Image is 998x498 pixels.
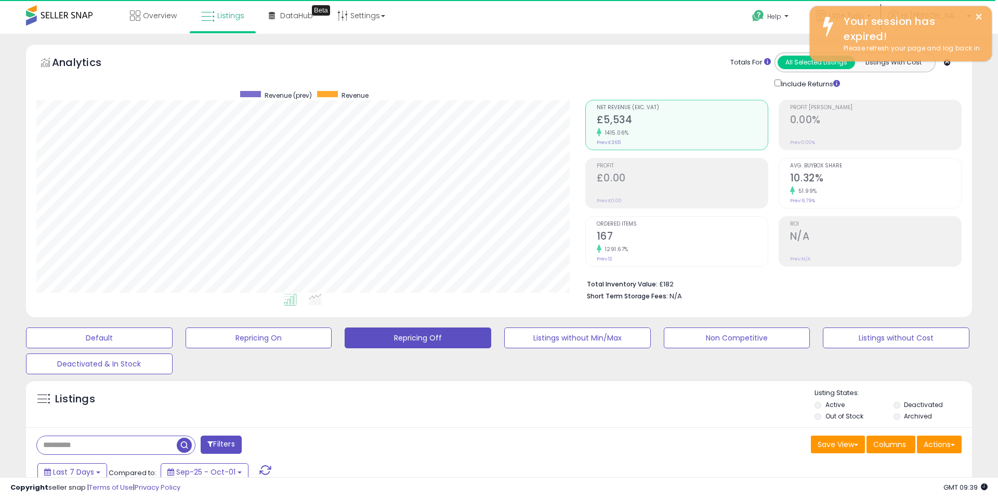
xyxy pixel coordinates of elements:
[664,327,810,348] button: Non Competitive
[587,280,658,289] b: Total Inventory Value:
[55,392,95,407] h5: Listings
[597,114,768,128] h2: £5,534
[53,467,94,477] span: Last 7 Days
[312,5,330,16] div: Tooltip anchor
[823,327,969,348] button: Listings without Cost
[10,482,48,492] strong: Copyright
[217,10,244,21] span: Listings
[811,436,865,453] button: Save View
[825,412,863,421] label: Out of Stock
[790,172,961,186] h2: 10.32%
[904,400,943,409] label: Deactivated
[201,436,241,454] button: Filters
[836,44,984,54] div: Please refresh your page and log back in
[752,9,765,22] i: Get Help
[790,256,810,262] small: Prev: N/A
[815,388,971,398] p: Listing States:
[587,292,668,300] b: Short Term Storage Fees:
[26,353,173,374] button: Deactivated & In Stock
[866,436,915,453] button: Columns
[280,10,313,21] span: DataHub
[345,327,491,348] button: Repricing Off
[52,55,122,72] h5: Analytics
[597,198,622,204] small: Prev: £0.00
[836,14,984,44] div: Your session has expired!
[597,163,768,169] span: Profit
[26,327,173,348] button: Default
[790,198,815,204] small: Prev: 6.79%
[587,277,954,290] li: £182
[790,114,961,128] h2: 0.00%
[790,139,815,146] small: Prev: 0.00%
[597,139,621,146] small: Prev: £365
[597,221,768,227] span: Ordered Items
[265,91,312,100] span: Revenue (prev)
[10,483,180,493] div: seller snap | |
[186,327,332,348] button: Repricing On
[176,467,235,477] span: Sep-25 - Oct-01
[730,58,771,68] div: Totals For
[601,245,628,253] small: 1291.67%
[597,230,768,244] h2: 167
[767,77,852,89] div: Include Returns
[778,56,855,69] button: All Selected Listings
[597,256,612,262] small: Prev: 12
[597,172,768,186] h2: £0.00
[975,10,983,23] button: ×
[790,163,961,169] span: Avg. Buybox Share
[504,327,651,348] button: Listings without Min/Max
[795,187,817,195] small: 51.99%
[790,230,961,244] h2: N/A
[601,129,629,137] small: 1415.06%
[904,412,932,421] label: Archived
[767,12,781,21] span: Help
[135,482,180,492] a: Privacy Policy
[855,56,932,69] button: Listings With Cost
[669,291,682,301] span: N/A
[790,221,961,227] span: ROI
[744,2,799,34] a: Help
[161,463,248,481] button: Sep-25 - Oct-01
[825,400,845,409] label: Active
[597,105,768,111] span: Net Revenue (Exc. VAT)
[917,436,962,453] button: Actions
[790,105,961,111] span: Profit [PERSON_NAME]
[873,439,906,450] span: Columns
[943,482,988,492] span: 2025-10-14 09:39 GMT
[143,10,177,21] span: Overview
[37,463,107,481] button: Last 7 Days
[89,482,133,492] a: Terms of Use
[342,91,369,100] span: Revenue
